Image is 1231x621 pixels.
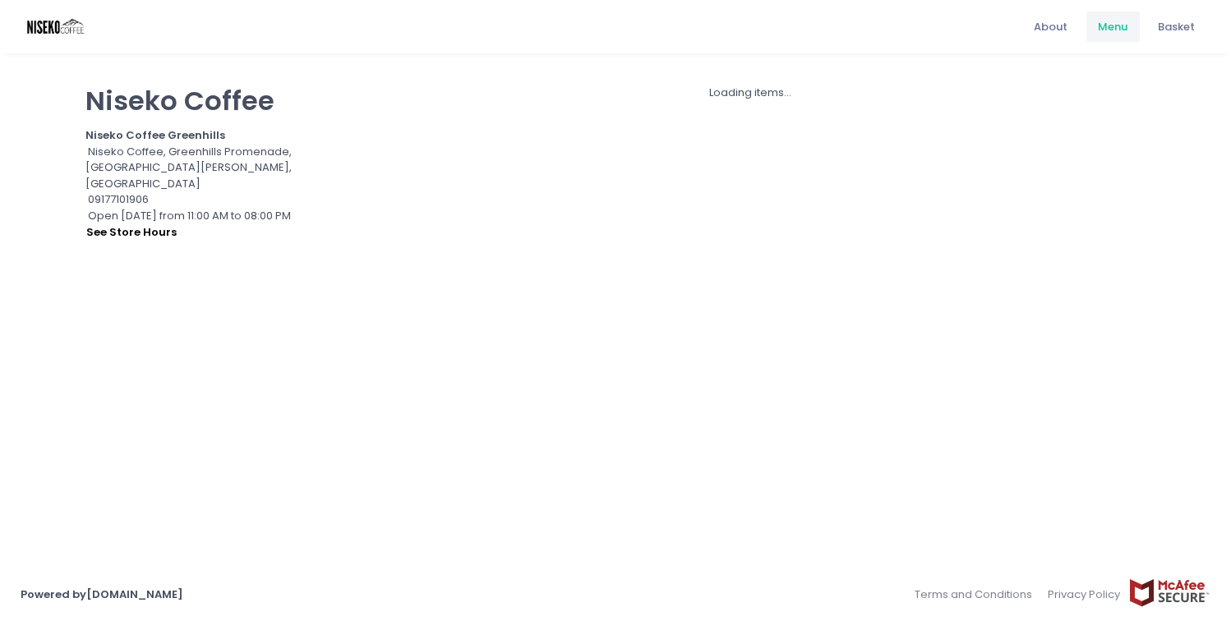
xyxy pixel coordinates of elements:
[85,208,335,241] div: Open [DATE] from 11:00 AM to 08:00 PM
[21,12,95,41] img: logo
[1021,11,1081,42] a: About
[85,127,225,143] b: Niseko Coffee Greenhills
[1034,19,1067,35] span: About
[1040,578,1129,610] a: Privacy Policy
[85,85,335,117] p: Niseko Coffee
[1098,19,1127,35] span: Menu
[85,223,178,241] button: see store hours
[1158,19,1195,35] span: Basket
[356,85,1146,101] div: Loading items...
[915,578,1040,610] a: Terms and Conditions
[1086,11,1141,42] a: Menu
[85,144,335,192] div: Niseko Coffee, Greenhills Promenade, [GEOGRAPHIC_DATA][PERSON_NAME], [GEOGRAPHIC_DATA]
[1128,578,1210,607] img: mcafee-secure
[85,191,335,208] div: 09177101906
[21,586,183,602] a: Powered by[DOMAIN_NAME]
